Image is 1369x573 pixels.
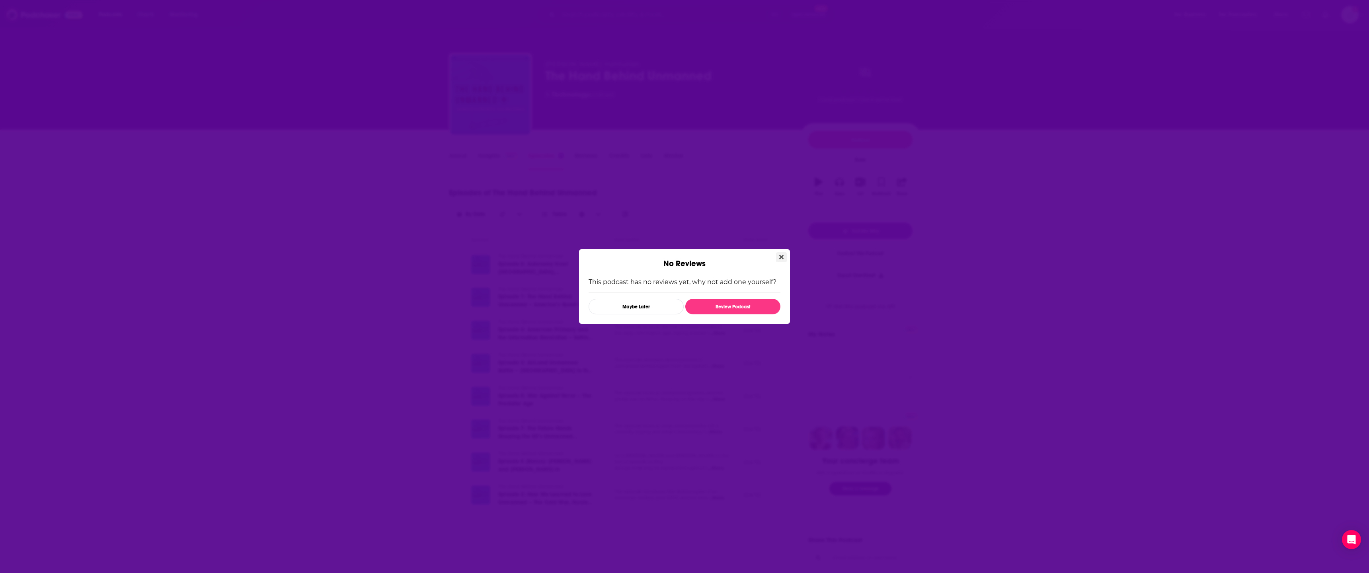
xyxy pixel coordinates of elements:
div: No Reviews [579,249,790,269]
button: Review Podcast [685,299,780,314]
button: Close [776,252,787,262]
button: Maybe Later [589,299,684,314]
div: Open Intercom Messenger [1342,530,1361,549]
p: This podcast has no reviews yet, why not add one yourself? [589,278,780,286]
